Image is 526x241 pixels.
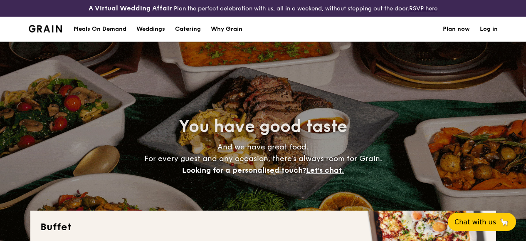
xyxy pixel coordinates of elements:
span: Looking for a personalised touch? [182,166,306,175]
span: Let's chat. [306,166,344,175]
div: Why Grain [211,17,242,42]
h4: A Virtual Wedding Affair [89,3,172,13]
div: Plan the perfect celebration with us, all in a weekend, without stepping out the door. [88,3,438,13]
a: Log in [480,17,498,42]
h2: Buffet [40,221,486,234]
h1: Catering [175,17,201,42]
span: You have good taste [179,117,347,137]
a: Logotype [29,25,62,32]
a: Why Grain [206,17,247,42]
span: And we have great food. For every guest and any occasion, there’s always room for Grain. [144,142,382,175]
div: Meals On Demand [74,17,126,42]
a: Weddings [131,17,170,42]
button: Chat with us🦙 [448,213,516,231]
a: Catering [170,17,206,42]
img: Grain [29,25,62,32]
div: Weddings [136,17,165,42]
span: Chat with us [454,218,496,226]
a: RSVP here [409,5,437,12]
a: Meals On Demand [69,17,131,42]
span: 🦙 [499,217,509,227]
a: Plan now [443,17,470,42]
